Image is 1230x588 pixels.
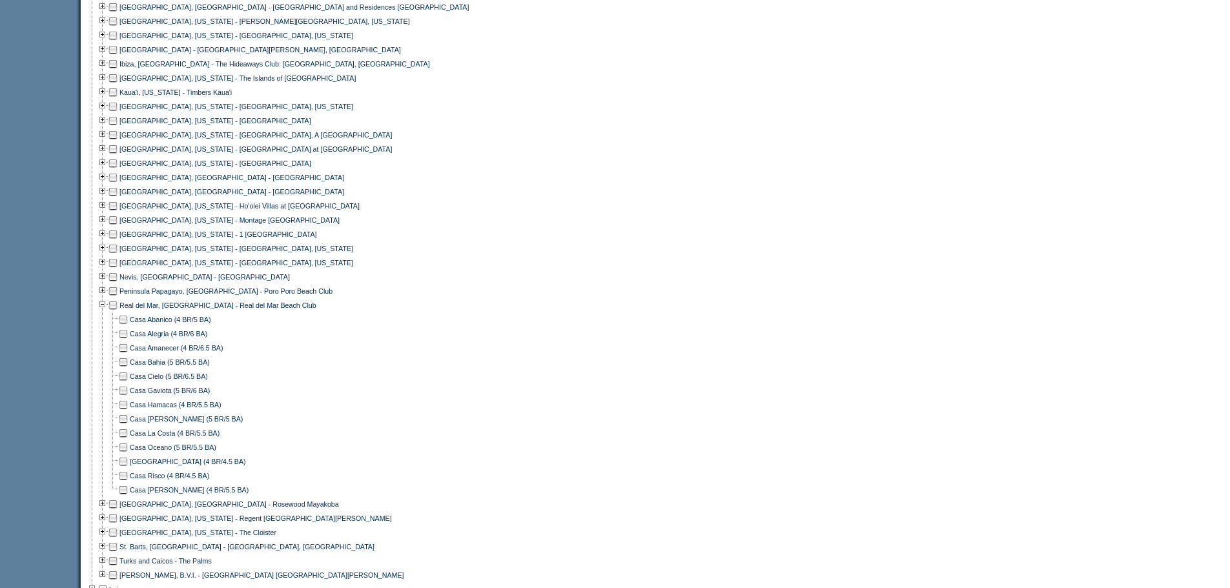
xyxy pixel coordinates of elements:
a: [GEOGRAPHIC_DATA], [US_STATE] - [GEOGRAPHIC_DATA] [119,159,311,167]
a: Casa Alegria (4 BR/6 BA) [130,330,207,338]
a: [GEOGRAPHIC_DATA], [GEOGRAPHIC_DATA] - [GEOGRAPHIC_DATA] [119,188,344,196]
a: [GEOGRAPHIC_DATA], [US_STATE] - [GEOGRAPHIC_DATA], [US_STATE] [119,259,353,267]
a: [GEOGRAPHIC_DATA], [US_STATE] - [GEOGRAPHIC_DATA] [119,117,311,125]
a: Casa Oceano (5 BR/5.5 BA) [130,443,216,451]
a: Peninsula Papagayo, [GEOGRAPHIC_DATA] - Poro Poro Beach Club [119,287,333,295]
a: Kaua'i, [US_STATE] - Timbers Kaua'i [119,88,232,96]
a: Casa Gaviota (5 BR/6 BA) [130,387,210,394]
a: Turks and Caicos - The Palms [119,557,212,565]
a: [GEOGRAPHIC_DATA], [US_STATE] - [GEOGRAPHIC_DATA], A [GEOGRAPHIC_DATA] [119,131,392,139]
a: Casa Risco (4 BR/4.5 BA) [130,472,209,480]
a: [GEOGRAPHIC_DATA], [GEOGRAPHIC_DATA] - Rosewood Mayakoba [119,500,339,508]
a: [GEOGRAPHIC_DATA] - [GEOGRAPHIC_DATA][PERSON_NAME], [GEOGRAPHIC_DATA] [119,46,401,54]
a: [GEOGRAPHIC_DATA], [US_STATE] - The Islands of [GEOGRAPHIC_DATA] [119,74,356,82]
a: Ibiza, [GEOGRAPHIC_DATA] - The Hideaways Club: [GEOGRAPHIC_DATA], [GEOGRAPHIC_DATA] [119,60,430,68]
a: Casa Bahia (5 BR/5.5 BA) [130,358,210,366]
a: Casa [PERSON_NAME] (5 BR/5 BA) [130,415,243,423]
a: Real del Mar, [GEOGRAPHIC_DATA] - Real del Mar Beach Club [119,301,316,309]
a: [GEOGRAPHIC_DATA], [US_STATE] - Montage [GEOGRAPHIC_DATA] [119,216,340,224]
a: [GEOGRAPHIC_DATA], [US_STATE] - 1 [GEOGRAPHIC_DATA] [119,230,317,238]
a: [GEOGRAPHIC_DATA], [US_STATE] - Ho'olei Villas at [GEOGRAPHIC_DATA] [119,202,360,210]
a: [GEOGRAPHIC_DATA], [US_STATE] - [GEOGRAPHIC_DATA] at [GEOGRAPHIC_DATA] [119,145,392,153]
a: [GEOGRAPHIC_DATA], [GEOGRAPHIC_DATA] - [GEOGRAPHIC_DATA] and Residences [GEOGRAPHIC_DATA] [119,3,469,11]
a: Casa Abanico (4 BR/5 BA) [130,316,211,323]
a: [GEOGRAPHIC_DATA], [US_STATE] - [GEOGRAPHIC_DATA], [US_STATE] [119,32,353,39]
a: St. Barts, [GEOGRAPHIC_DATA] - [GEOGRAPHIC_DATA], [GEOGRAPHIC_DATA] [119,543,374,551]
a: Casa Cielo (5 BR/6.5 BA) [130,372,208,380]
a: [GEOGRAPHIC_DATA], [US_STATE] - The Cloister [119,529,276,536]
a: [GEOGRAPHIC_DATA], [US_STATE] - Regent [GEOGRAPHIC_DATA][PERSON_NAME] [119,514,392,522]
a: [PERSON_NAME], B.V.I. - [GEOGRAPHIC_DATA] [GEOGRAPHIC_DATA][PERSON_NAME] [119,571,404,579]
a: [GEOGRAPHIC_DATA], [US_STATE] - [GEOGRAPHIC_DATA], [US_STATE] [119,103,353,110]
a: Casa Amanecer (4 BR/6.5 BA) [130,344,223,352]
a: Casa [PERSON_NAME] (4 BR/5.5 BA) [130,486,249,494]
a: [GEOGRAPHIC_DATA], [GEOGRAPHIC_DATA] - [GEOGRAPHIC_DATA] [119,174,344,181]
a: Nevis, [GEOGRAPHIC_DATA] - [GEOGRAPHIC_DATA] [119,273,290,281]
a: Casa Hamacas (4 BR/5.5 BA) [130,401,221,409]
a: Casa La Costa (4 BR/5.5 BA) [130,429,220,437]
a: [GEOGRAPHIC_DATA] (4 BR/4.5 BA) [130,458,246,465]
a: [GEOGRAPHIC_DATA], [US_STATE] - [GEOGRAPHIC_DATA], [US_STATE] [119,245,353,252]
a: [GEOGRAPHIC_DATA], [US_STATE] - [PERSON_NAME][GEOGRAPHIC_DATA], [US_STATE] [119,17,410,25]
